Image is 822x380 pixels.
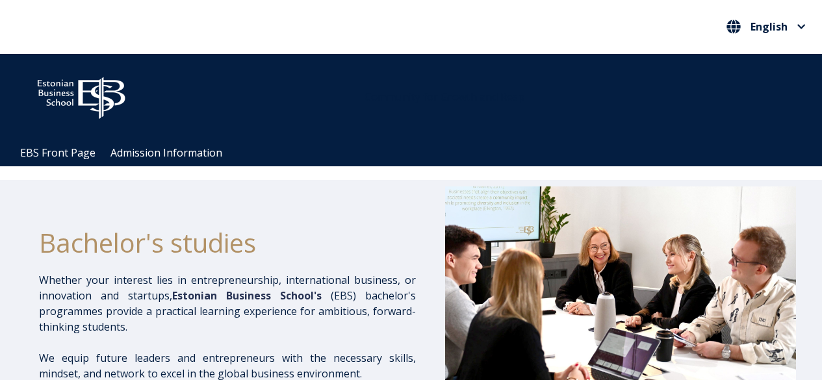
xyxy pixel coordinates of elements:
[751,21,788,32] span: English
[723,16,809,38] nav: Select your language
[365,90,524,104] span: Community for Growth and Resp
[26,67,136,123] img: ebs_logo2016_white
[172,288,322,303] span: Estonian Business School's
[39,272,416,335] p: Whether your interest lies in entrepreneurship, international business, or innovation and startup...
[723,16,809,37] button: English
[20,146,96,160] a: EBS Front Page
[13,140,822,166] div: Navigation Menu
[110,146,222,160] a: Admission Information
[39,227,416,259] h1: Bachelor's studies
